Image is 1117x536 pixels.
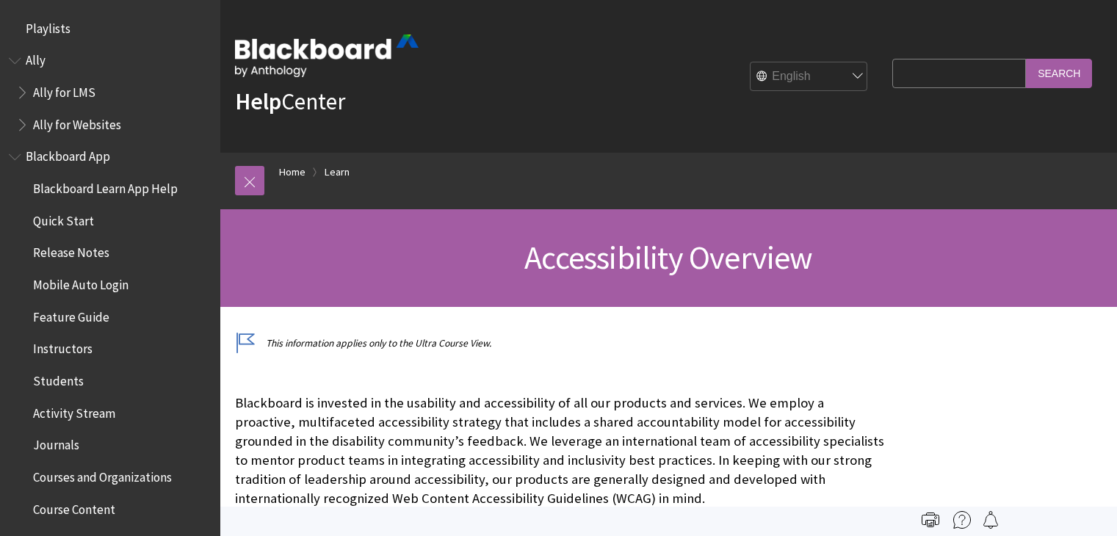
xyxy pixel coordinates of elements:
strong: Help [235,87,281,116]
nav: Book outline for Anthology Ally Help [9,48,212,137]
span: Ally [26,48,46,68]
span: Ally for Websites [33,112,121,132]
span: Students [33,369,84,388]
img: More help [953,511,971,529]
span: Quick Start [33,209,94,228]
img: Follow this page [982,511,999,529]
a: Learn [325,163,350,181]
a: Home [279,163,306,181]
span: Mobile Auto Login [33,272,129,292]
span: Instructors [33,337,93,357]
span: Blackboard App [26,145,110,164]
span: Accessibility Overview [524,237,812,278]
nav: Book outline for Playlists [9,16,212,41]
span: Journals [33,433,79,453]
span: Course Content [33,497,115,517]
span: Courses and Organizations [33,465,172,485]
img: Print [922,511,939,529]
img: Blackboard by Anthology [235,35,419,77]
span: Feature Guide [33,305,109,325]
select: Site Language Selector [751,62,868,92]
span: Ally for LMS [33,80,95,100]
span: Release Notes [33,241,109,261]
span: Activity Stream [33,401,115,421]
span: Playlists [26,16,71,36]
input: Search [1026,59,1092,87]
a: HelpCenter [235,87,345,116]
p: Blackboard is invested in the usability and accessibility of all our products and services. We em... [235,394,885,509]
p: This information applies only to the Ultra Course View. [235,336,885,350]
span: Blackboard Learn App Help [33,176,178,196]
